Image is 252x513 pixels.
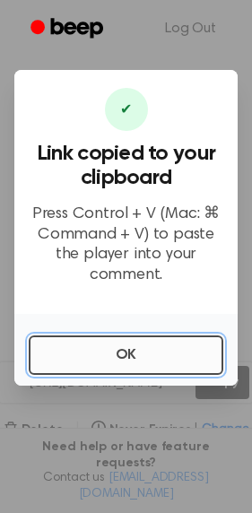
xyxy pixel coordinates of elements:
[105,88,148,131] div: ✔
[147,7,234,50] a: Log Out
[29,142,223,190] h3: Link copied to your clipboard
[29,204,223,285] p: Press Control + V (Mac: ⌘ Command + V) to paste the player into your comment.
[29,335,223,375] button: OK
[18,12,119,47] a: Beep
